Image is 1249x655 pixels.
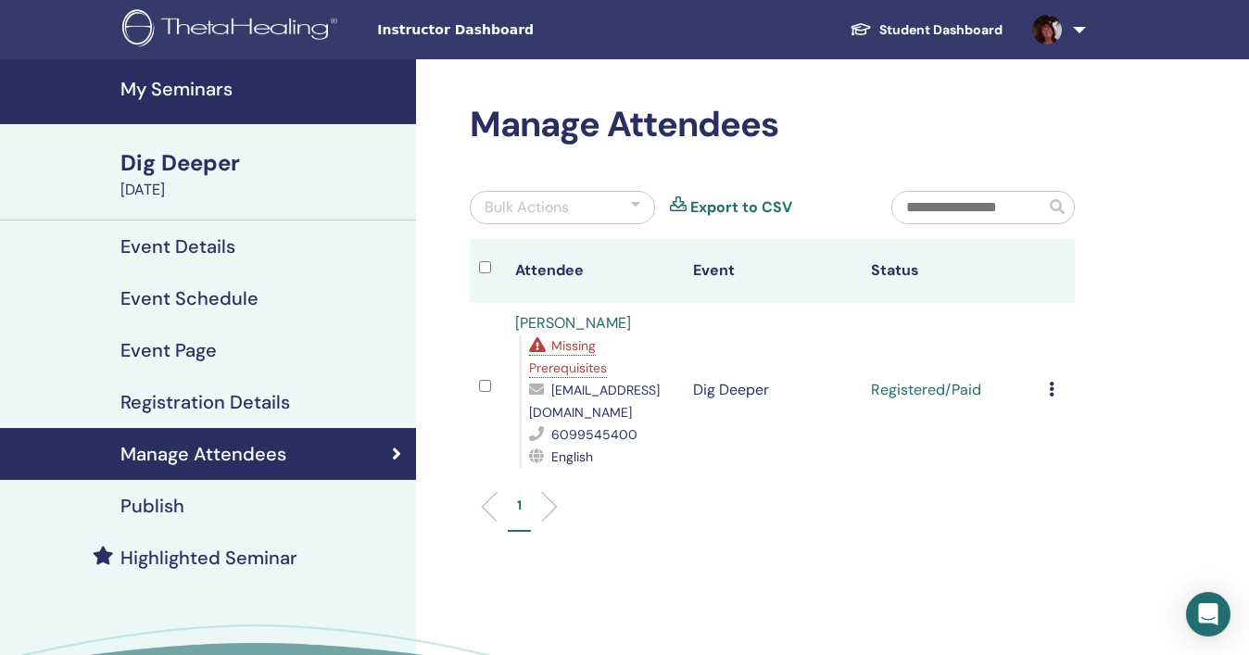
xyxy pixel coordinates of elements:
th: Attendee [506,239,684,303]
span: English [551,448,593,465]
span: 6099545400 [551,426,637,443]
h4: My Seminars [120,78,405,100]
div: Open Intercom Messenger [1186,592,1230,636]
a: Dig Deeper[DATE] [109,147,416,201]
th: Status [862,239,1040,303]
h4: Event Page [120,339,217,361]
h4: Registration Details [120,391,290,413]
h4: Manage Attendees [120,443,286,465]
h4: Publish [120,495,184,517]
span: Instructor Dashboard [377,20,655,40]
img: graduation-cap-white.svg [850,21,872,37]
div: Dig Deeper [120,147,405,179]
span: [EMAIL_ADDRESS][DOMAIN_NAME] [529,382,660,421]
a: Student Dashboard [835,13,1017,47]
span: Missing Prerequisites [529,337,607,376]
img: logo.png [122,9,344,51]
h2: Manage Attendees [470,104,1075,146]
h4: Event Schedule [120,287,259,309]
h4: Event Details [120,235,235,258]
div: Bulk Actions [485,196,569,219]
th: Event [684,239,862,303]
img: default.jpg [1032,15,1062,44]
a: Export to CSV [690,196,792,219]
a: [PERSON_NAME] [515,313,631,333]
div: [DATE] [120,179,405,201]
td: Dig Deeper [684,303,862,477]
h4: Highlighted Seminar [120,547,297,569]
p: 1 [517,496,522,515]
